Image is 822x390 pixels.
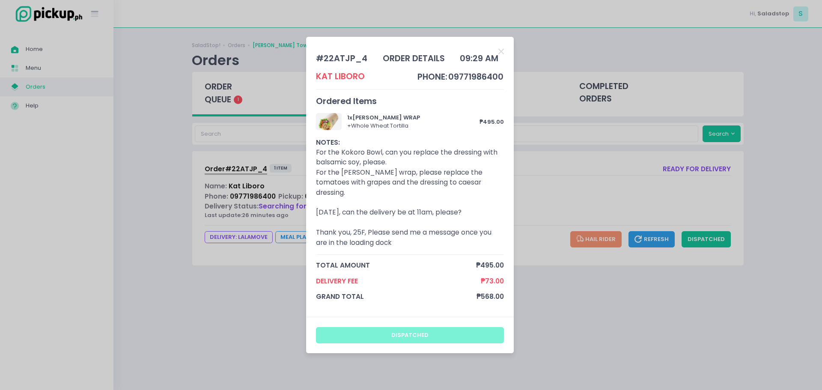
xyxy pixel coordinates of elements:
[316,95,504,107] div: Ordered Items
[476,260,504,270] span: ₱495.00
[460,52,498,65] div: 09:29 AM
[316,292,477,301] span: grand total
[316,327,504,343] button: dispatched
[481,276,504,286] span: ₱73.00
[417,70,448,83] td: phone:
[316,260,477,270] span: total amount
[316,276,481,286] span: Delivery Fee
[448,71,503,83] span: 09771986400
[498,47,504,55] button: Close
[383,52,445,65] div: order details
[316,52,367,65] div: # 22ATJP_4
[477,292,504,301] span: ₱568.00
[316,70,365,83] div: Kat Liboro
